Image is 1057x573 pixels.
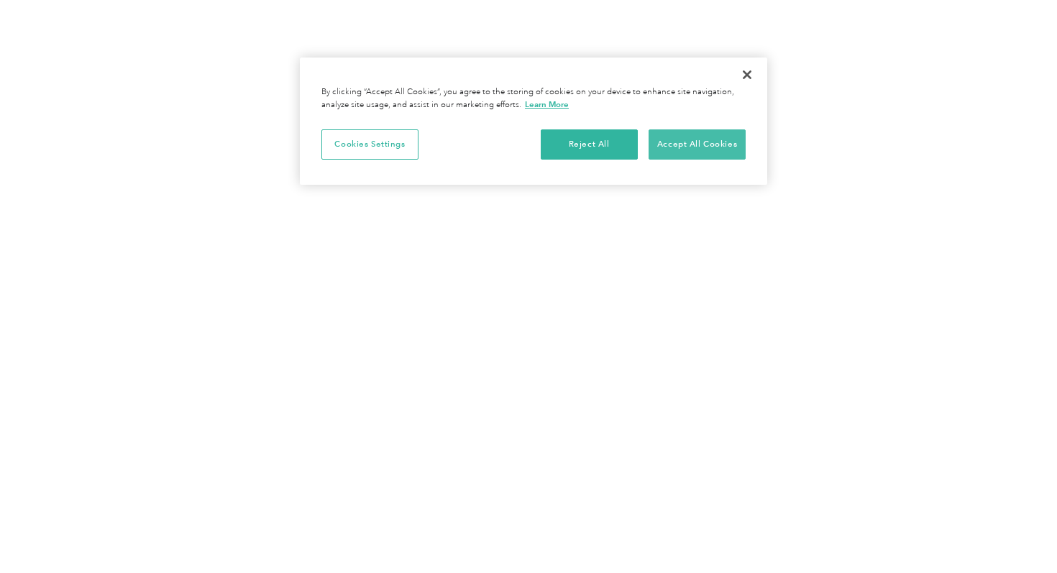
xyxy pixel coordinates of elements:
[649,129,746,160] button: Accept All Cookies
[321,86,746,111] div: By clicking “Accept All Cookies”, you agree to the storing of cookies on your device to enhance s...
[321,129,418,160] button: Cookies Settings
[300,58,767,185] div: Cookie banner
[525,99,569,109] a: More information about your privacy, opens in a new tab
[300,58,767,185] div: Privacy
[541,129,638,160] button: Reject All
[731,59,763,91] button: Close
